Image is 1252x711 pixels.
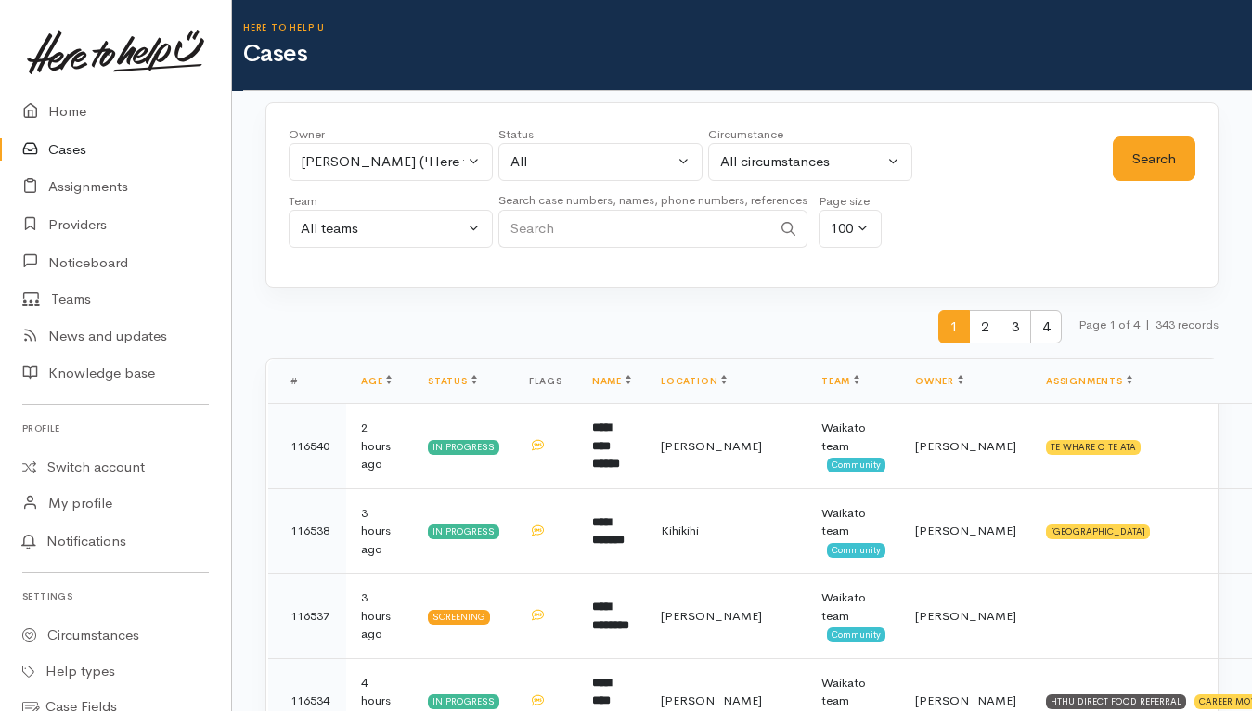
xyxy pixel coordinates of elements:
[821,504,885,540] div: Waikato team
[428,375,477,387] a: Status
[498,125,703,144] div: Status
[243,41,1252,68] h1: Cases
[268,488,346,574] td: 116538
[428,440,499,455] div: In progress
[969,310,1000,344] span: 2
[915,692,1016,708] span: [PERSON_NAME]
[938,310,970,344] span: 1
[289,125,493,144] div: Owner
[661,375,727,387] a: Location
[915,375,963,387] a: Owner
[1046,375,1132,387] a: Assignments
[498,143,703,181] button: All
[428,524,499,539] div: In progress
[708,143,912,181] button: All circumstances
[268,574,346,659] td: 116537
[301,218,464,239] div: All teams
[514,359,577,404] th: Flags
[661,692,762,708] span: [PERSON_NAME]
[831,218,853,239] div: 100
[243,22,1252,32] h6: Here to help u
[1046,440,1141,455] div: TE WHARE O TE ATA
[661,523,699,538] span: Kihikihi
[22,416,209,441] h6: Profile
[661,438,762,454] span: [PERSON_NAME]
[428,694,499,709] div: In progress
[819,192,882,211] div: Page size
[821,588,885,625] div: Waikato team
[821,419,885,455] div: Waikato team
[22,584,209,609] h6: Settings
[498,192,807,208] small: Search case numbers, names, phone numbers, references
[915,608,1016,624] span: [PERSON_NAME]
[827,458,885,472] span: Community
[708,125,912,144] div: Circumstance
[1046,524,1150,539] div: [GEOGRAPHIC_DATA]
[1000,310,1031,344] span: 3
[1113,136,1195,182] button: Search
[268,404,346,489] td: 116540
[915,438,1016,454] span: [PERSON_NAME]
[301,151,464,173] div: [PERSON_NAME] ('Here to help u')
[1046,694,1186,709] div: HTHU DIRECT FOOD REFERRAL
[915,523,1016,538] span: [PERSON_NAME]
[1030,310,1062,344] span: 4
[827,543,885,558] span: Community
[510,151,674,173] div: All
[1145,317,1150,332] span: |
[720,151,884,173] div: All circumstances
[361,375,392,387] a: Age
[821,375,859,387] a: Team
[346,574,413,659] td: 3 hours ago
[1078,310,1219,359] small: Page 1 of 4 343 records
[827,627,885,642] span: Community
[289,143,493,181] button: Priyanka Duggal ('Here to help u')
[819,210,882,248] button: 100
[289,210,493,248] button: All teams
[268,359,346,404] th: #
[289,192,493,211] div: Team
[592,375,631,387] a: Name
[661,608,762,624] span: [PERSON_NAME]
[428,610,490,625] div: Screening
[821,674,885,710] div: Waikato team
[346,404,413,489] td: 2 hours ago
[346,488,413,574] td: 3 hours ago
[498,210,771,248] input: Search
